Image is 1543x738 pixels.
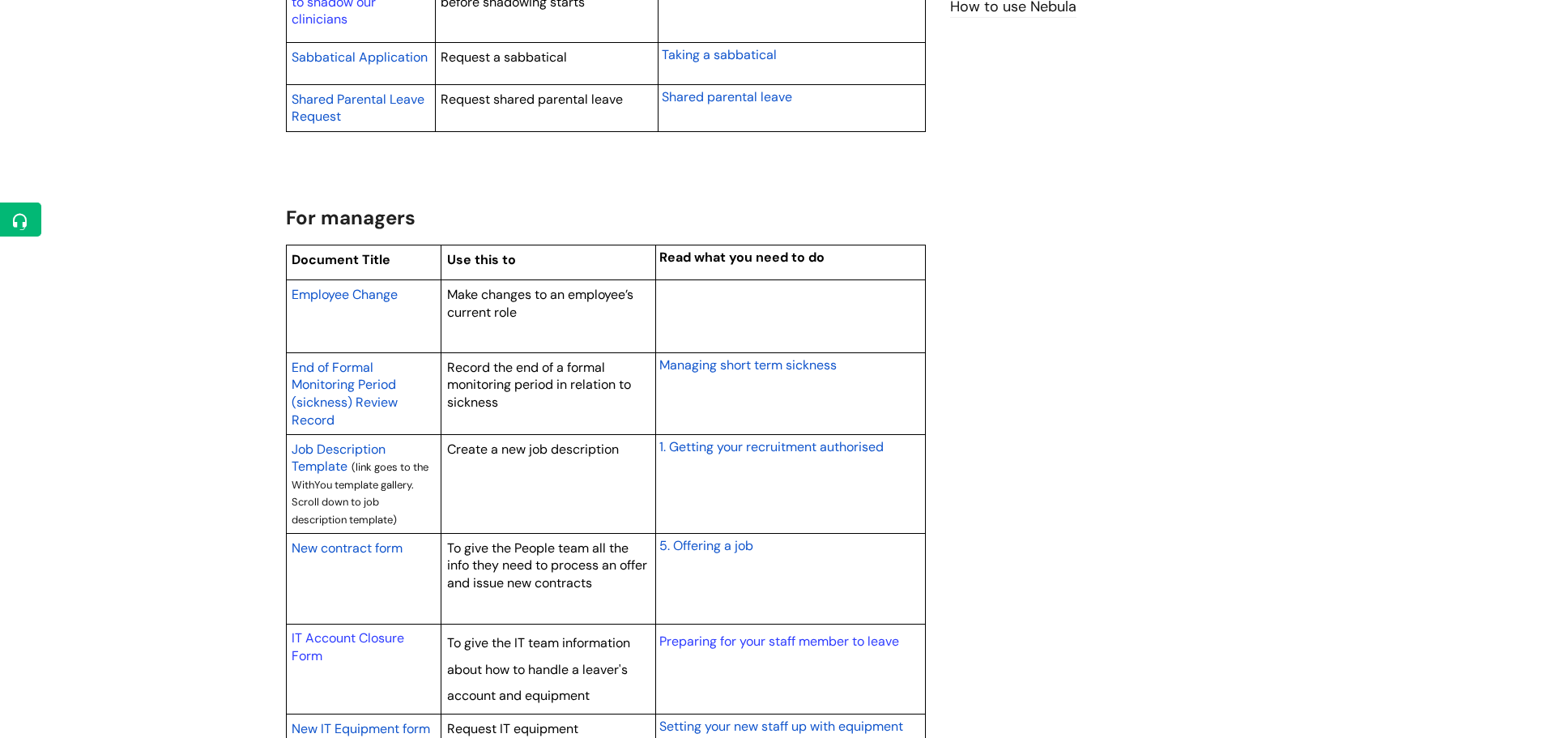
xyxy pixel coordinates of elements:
span: Employee Change [292,286,398,303]
span: Record the end of a formal monitoring period in relation to sickness [447,359,631,411]
span: To give the IT team information about how to handle a leaver's account and equipment [447,634,630,704]
a: Shared parental leave [662,87,792,106]
span: Request shared parental leave [441,91,623,108]
a: 1. Getting your recruitment authorised [659,437,884,456]
a: Sabbatical Application [292,47,428,66]
span: For managers [286,205,416,230]
span: Read what you need to do [659,249,825,266]
span: To give the People team all the info they need to process an offer and issue new contracts [447,540,647,591]
a: 5. Offering a job [659,535,753,555]
span: Sabbatical Application [292,49,428,66]
a: New IT Equipment form [292,719,430,738]
span: 5. Offering a job [659,537,753,554]
span: Job Description Template [292,441,386,476]
span: Create a new job description [447,441,619,458]
span: End of Formal Monitoring Period (sickness) Review Record [292,359,398,429]
a: Shared Parental Leave Request [292,89,424,126]
span: Managing short term sickness [659,356,837,373]
a: New contract form [292,538,403,557]
span: Make changes to an employee’s current role [447,286,633,321]
span: New IT Equipment form [292,720,430,737]
a: Employee Change [292,284,398,304]
span: (link goes to the WithYou template gallery. Scroll down to job description template) [292,460,428,527]
span: Request a sabbatical [441,49,567,66]
span: Shared Parental Leave Request [292,91,424,126]
span: Use this to [447,251,516,268]
span: Document Title [292,251,390,268]
a: Preparing for your staff member to leave [659,633,899,650]
a: Taking a sabbatical [662,45,777,64]
span: Request IT equipment [447,720,578,737]
a: End of Formal Monitoring Period (sickness) Review Record [292,357,398,429]
span: New contract form [292,540,403,557]
span: Taking a sabbatical [662,46,777,63]
span: 1. Getting your recruitment authorised [659,438,884,455]
a: Managing short term sickness [659,355,837,374]
a: IT Account Closure Form [292,629,404,664]
a: Job Description Template [292,439,386,476]
span: Shared parental leave [662,88,792,105]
